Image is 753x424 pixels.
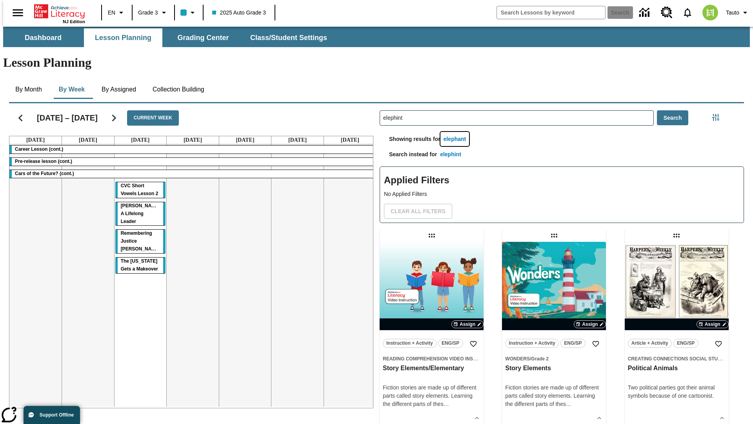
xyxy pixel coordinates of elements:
[115,230,166,253] div: Remembering Justice O'Connor
[37,113,98,122] h2: [DATE] – [DATE]
[628,384,726,400] div: Two political parties got their animal symbols because of one cartoonist.
[164,28,242,47] button: Grading Center
[9,80,48,99] button: By Month
[177,33,229,42] span: Grading Center
[593,412,605,424] button: Show Details
[135,5,172,20] button: Grade: Grade 3, Select a grade
[708,110,724,125] button: Filters Side menu
[628,355,726,363] span: Topic: Creating Connections Social Studies/US History I
[52,80,91,99] button: By Week
[115,202,166,226] div: Dianne Feinstein: A Lifelong Leader
[723,5,753,20] button: Profile/Settings
[115,258,166,273] div: The Missouri Gets a Makeover
[121,258,158,272] span: The Missouri Gets a Makeover
[574,320,606,328] button: Assign Choose Dates
[3,28,334,47] div: SubNavbar
[121,230,160,252] span: Remembering Justice O'Connor
[471,412,483,424] button: Show Details
[383,356,497,362] span: Reading Comprehension Video Instruction
[146,80,211,99] button: Collection Building
[384,190,740,198] p: No Applied Filters
[505,356,530,362] span: Wonders
[95,33,151,42] span: Lesson Planning
[451,320,484,328] button: Assign Choose Dates
[383,355,480,363] span: Topic: Reading Comprehension Video Instruction/null
[25,33,62,42] span: Dashboard
[3,27,750,47] div: SubNavbar
[589,337,603,351] button: Add to Favorites
[677,2,698,23] a: Notifications
[438,339,463,348] button: ENG/SP
[177,5,200,20] button: Class color is light blue. Change class color
[6,1,29,24] button: Open side menu
[34,4,85,19] a: Home
[63,19,85,24] span: NJ Edition
[697,320,729,328] button: Assign Choose Dates
[138,9,158,17] span: Grade 3
[287,136,308,144] a: October 18, 2025
[212,9,266,17] span: 2025 Auto Grade 3
[386,339,433,347] span: Instruction + Activity
[182,136,204,144] a: October 16, 2025
[84,28,162,47] button: Lesson Planning
[631,339,668,347] span: Article + Activity
[121,203,162,224] span: Dianne Feinstein: A Lifelong Leader
[25,136,46,144] a: October 13, 2025
[698,2,723,23] button: Select a new avatar
[40,412,74,418] span: Support Offline
[384,171,740,190] h2: Applied Filters
[442,339,459,347] span: ENG/SP
[497,6,605,19] input: search field
[15,146,63,152] span: Career Lesson (cont.)
[339,136,361,144] a: October 19, 2025
[380,135,440,147] p: Showing results for
[670,229,683,242] div: Draggable lesson: Political Animals
[440,132,469,146] button: elephant
[437,147,464,162] button: elephint
[466,337,480,351] button: Add to Favorites
[711,337,726,351] button: Add to Favorites
[15,159,72,164] span: Pre-release lesson (cont.)
[702,5,718,20] img: avatar image
[656,2,677,23] a: Resource Center, Will open in new tab
[24,406,80,424] button: Support Offline
[383,384,480,408] div: Fiction stories are made up of different parts called story elements. Learning the different part...
[121,183,158,196] span: CVC Short Vowels Lesson 2
[380,150,437,163] p: Search instead for
[531,356,549,362] span: Grade 2
[460,321,475,328] span: Assign
[582,321,598,328] span: Assign
[77,136,99,144] a: October 14, 2025
[380,111,653,125] input: Search Lessons By Keyword
[4,28,82,47] button: Dashboard
[9,158,376,166] div: Pre-release lesson (cont.)
[566,401,571,407] span: …
[628,364,726,373] h3: Political Animals
[426,229,438,242] div: Draggable lesson: Story Elements/Elementary
[505,364,603,373] h3: Story Elements
[673,339,698,348] button: ENG/SP
[505,339,559,348] button: Instruction + Activity
[104,108,124,128] button: Next
[628,339,672,348] button: Article + Activity
[129,136,151,144] a: October 15, 2025
[444,401,449,407] span: …
[127,110,179,126] button: Current Week
[234,136,256,144] a: October 17, 2025
[15,171,74,176] span: Cars of the Future? (cont.)
[657,110,689,126] button: Search
[250,33,327,42] span: Class/Student Settings
[560,339,586,348] button: ENG/SP
[441,401,444,407] span: s
[564,339,582,347] span: ENG/SP
[505,384,603,408] div: Fiction stories are made up of different parts called story elements. Learning the different part...
[11,108,31,128] button: Previous
[380,166,744,223] div: Applied Filters
[563,401,566,407] span: s
[108,9,115,17] span: EN
[677,339,695,347] span: ENG/SP
[9,146,376,154] div: Career Lesson (cont.)
[716,412,728,424] button: Show Details
[244,28,333,47] button: Class/Student Settings
[104,5,129,20] button: Language: EN, Select a language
